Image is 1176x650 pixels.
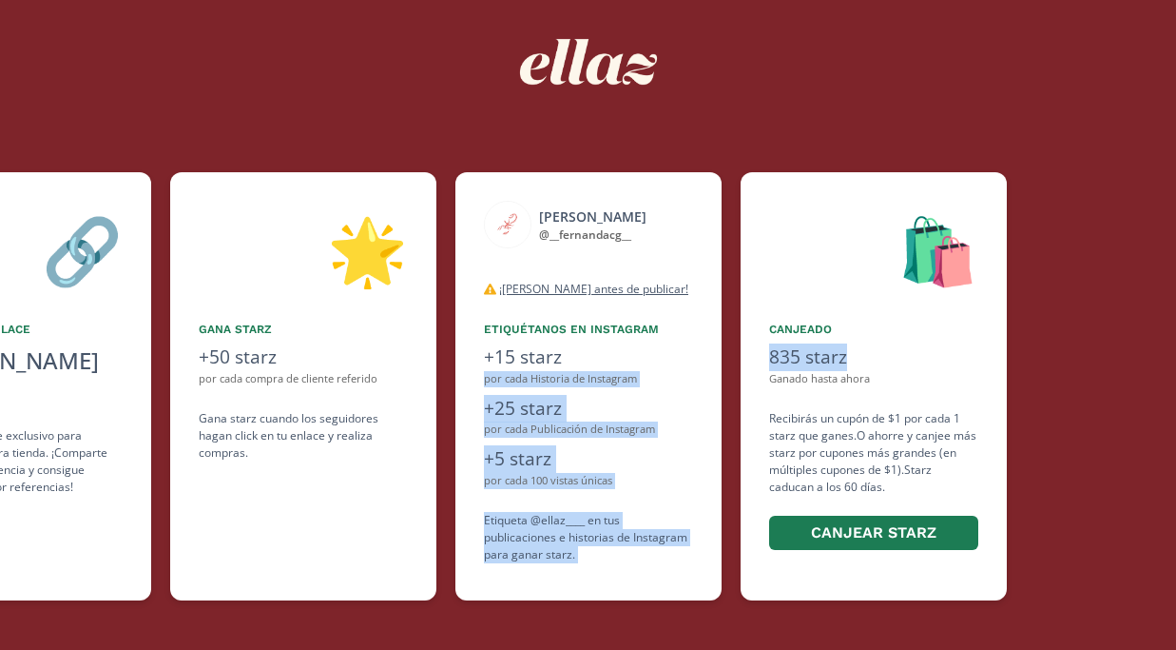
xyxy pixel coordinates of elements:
div: Gana starz cuando los seguidores hagan click en tu enlace y realiza compras . [199,410,408,462]
div: Etiquétanos en Instagram [484,321,693,338]
div: Ganado hasta ahora [769,371,978,387]
div: Canjeado [769,321,978,338]
div: por cada Publicación de Instagram [484,422,693,438]
u: ¡[PERSON_NAME] antes de publicar! [499,281,688,297]
div: +15 starz [484,344,693,371]
div: Gana starz [199,321,408,338]
div: por cada Historia de Instagram [484,371,693,387]
div: +5 starz [484,445,693,473]
div: +25 starz [484,395,693,423]
div: +50 starz [199,344,408,371]
div: @ __fernandacg__ [539,227,646,244]
div: 🛍️ [769,201,978,298]
div: por cada 100 vistas únicas [484,473,693,489]
div: Recibirás un cupón de $1 por cada 1 starz que ganes. O ahorre y canjee más starz por cupones más ... [769,410,978,554]
div: 835 starz [769,344,978,371]
div: 🌟 [199,201,408,298]
div: [PERSON_NAME] [539,207,646,227]
img: 522398373_18520339210033455_6118860324119053351_n.jpg [484,201,531,248]
button: Canjear starz [769,516,978,551]
div: Etiqueta @ellaz____ en tus publicaciones e historias de Instagram para ganar starz. [484,512,693,563]
div: por cada compra de cliente referido [199,371,408,387]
